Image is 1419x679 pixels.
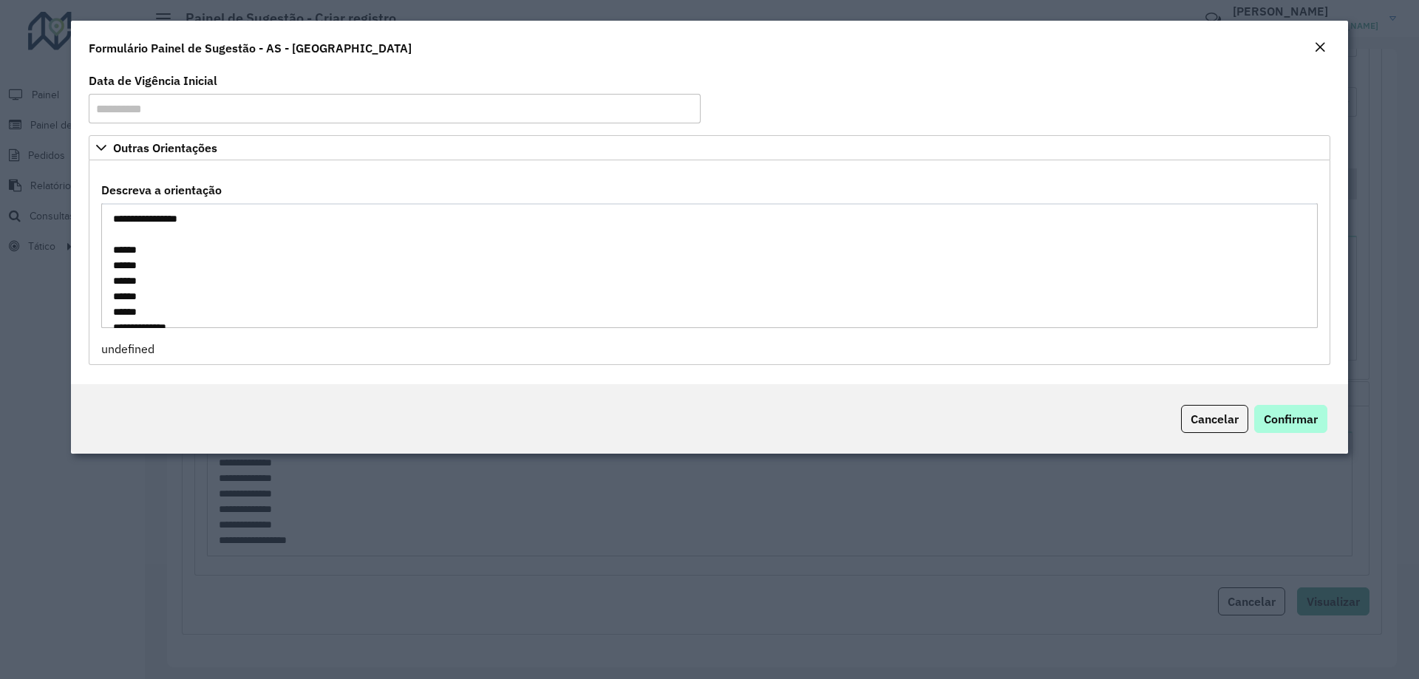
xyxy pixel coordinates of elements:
[101,181,222,199] label: Descreva a orientação
[1310,38,1330,58] button: Close
[1314,41,1326,53] em: Fechar
[1181,405,1248,433] button: Cancelar
[1254,405,1327,433] button: Confirmar
[89,135,1330,160] a: Outras Orientações
[89,39,412,57] h4: Formulário Painel de Sugestão - AS - [GEOGRAPHIC_DATA]
[113,142,217,154] span: Outras Orientações
[1191,412,1239,426] span: Cancelar
[1264,412,1318,426] span: Confirmar
[89,72,217,89] label: Data de Vigência Inicial
[101,341,154,356] span: undefined
[89,160,1330,365] div: Outras Orientações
